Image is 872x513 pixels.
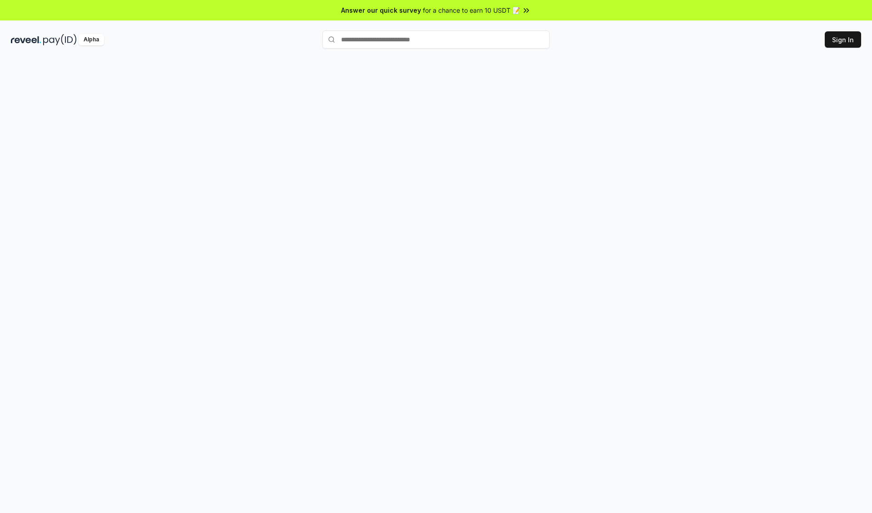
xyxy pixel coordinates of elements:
img: pay_id [43,34,77,45]
span: Answer our quick survey [341,5,421,15]
img: reveel_dark [11,34,41,45]
span: for a chance to earn 10 USDT 📝 [423,5,520,15]
div: Alpha [79,34,104,45]
button: Sign In [825,31,861,48]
